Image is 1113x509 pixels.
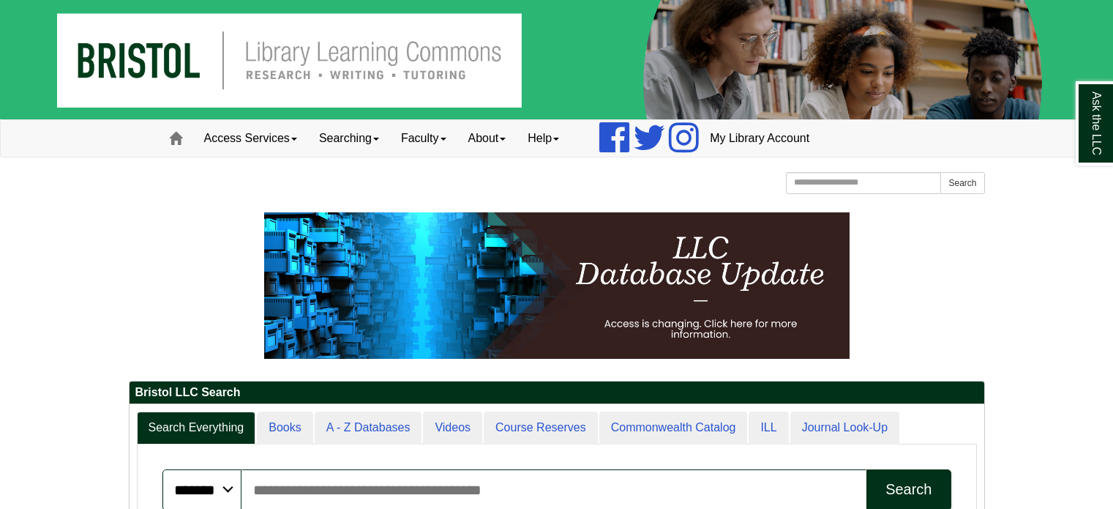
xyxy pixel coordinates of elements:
[315,412,422,445] a: A - Z Databases
[457,120,517,157] a: About
[940,172,984,194] button: Search
[599,412,748,445] a: Commonwealth Catalog
[137,412,256,445] a: Search Everything
[423,412,482,445] a: Videos
[257,412,312,445] a: Books
[390,120,457,157] a: Faculty
[193,120,308,157] a: Access Services
[130,382,984,404] h2: Bristol LLC Search
[484,412,598,445] a: Course Reserves
[264,212,850,359] img: HTML tutorial
[308,120,390,157] a: Searching
[885,481,932,498] div: Search
[699,120,820,157] a: My Library Account
[517,120,570,157] a: Help
[749,412,788,445] a: ILL
[790,412,899,445] a: Journal Look-Up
